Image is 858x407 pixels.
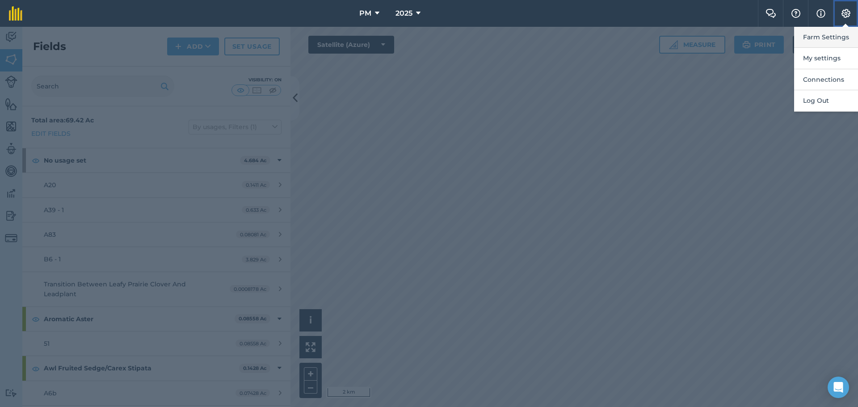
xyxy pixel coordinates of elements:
button: My settings [794,48,858,69]
div: Open Intercom Messenger [828,377,849,398]
button: Farm Settings [794,27,858,48]
img: fieldmargin Logo [9,6,22,21]
button: Log Out [794,90,858,111]
img: Two speech bubbles overlapping with the left bubble in the forefront [765,9,776,18]
img: svg+xml;base64,PHN2ZyB4bWxucz0iaHR0cDovL3d3dy53My5vcmcvMjAwMC9zdmciIHdpZHRoPSIxNyIgaGVpZ2h0PSIxNy... [816,8,825,19]
span: PM [359,8,371,19]
img: A question mark icon [791,9,801,18]
img: A cog icon [841,9,851,18]
button: Connections [794,69,858,90]
span: 2025 [395,8,412,19]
